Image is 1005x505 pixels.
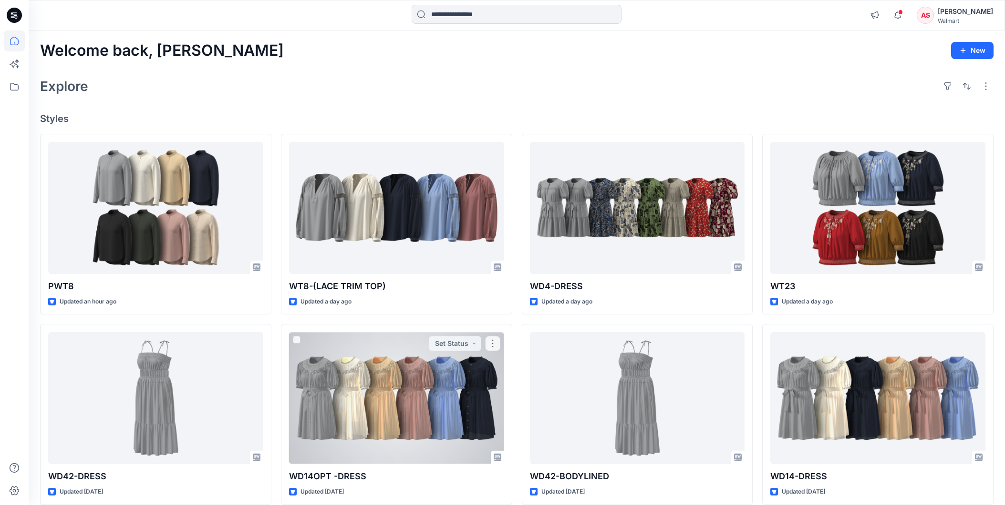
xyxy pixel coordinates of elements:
[770,470,985,483] p: WD14-DRESS
[951,42,994,59] button: New
[289,470,504,483] p: WD14OPT -DRESS
[48,280,263,293] p: PWT8
[48,470,263,483] p: WD42-DRESS
[289,142,504,274] a: WT8-(LACE TRIM TOP)
[289,332,504,464] a: WD14OPT -DRESS
[770,280,985,293] p: WT23
[917,7,934,24] div: AS
[530,280,745,293] p: WD4-DRESS
[60,487,103,497] p: Updated [DATE]
[782,297,833,307] p: Updated a day ago
[48,332,263,464] a: WD42-DRESS
[770,332,985,464] a: WD14-DRESS
[530,332,745,464] a: WD42-BODYLINED
[289,280,504,293] p: WT8-(LACE TRIM TOP)
[770,142,985,274] a: WT23
[782,487,825,497] p: Updated [DATE]
[530,470,745,483] p: WD42-BODYLINED
[541,487,585,497] p: Updated [DATE]
[541,297,592,307] p: Updated a day ago
[300,487,344,497] p: Updated [DATE]
[530,142,745,274] a: WD4-DRESS
[40,42,284,60] h2: Welcome back, [PERSON_NAME]
[40,79,88,94] h2: Explore
[40,113,994,124] h4: Styles
[60,297,116,307] p: Updated an hour ago
[48,142,263,274] a: PWT8
[938,6,993,17] div: [PERSON_NAME]
[300,297,352,307] p: Updated a day ago
[938,17,993,24] div: Walmart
